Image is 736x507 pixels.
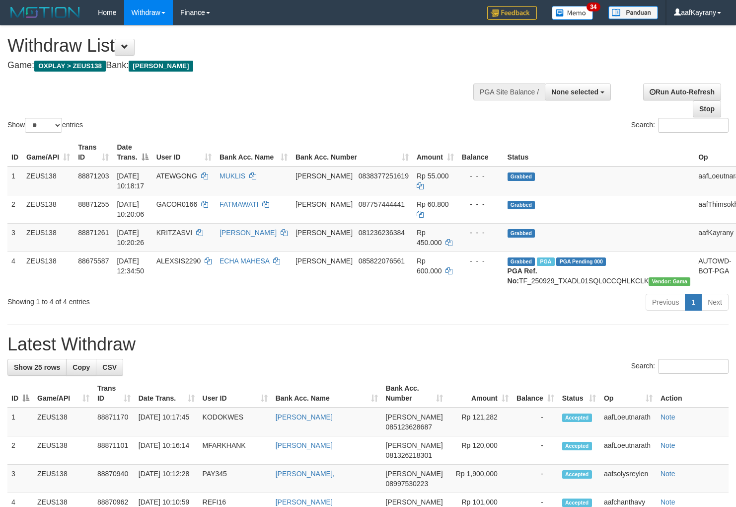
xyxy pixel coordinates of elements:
label: Search: [631,359,729,374]
td: [DATE] 10:17:45 [135,408,199,436]
label: Search: [631,118,729,133]
th: Action [657,379,729,408]
span: Copy 08997530223 to clipboard [386,480,429,488]
td: 4 [7,252,22,290]
span: [PERSON_NAME] [295,172,353,180]
span: [PERSON_NAME] [295,200,353,208]
th: Op: activate to sort column ascending [600,379,657,408]
span: Copy 085822076561 to clipboard [359,257,405,265]
th: Trans ID: activate to sort column ascending [93,379,135,408]
td: KODOKWES [199,408,272,436]
th: Amount: activate to sort column ascending [447,379,513,408]
th: Trans ID: activate to sort column ascending [74,138,113,167]
span: ATEWGONG [156,172,197,180]
td: 2 [7,436,33,465]
span: Accepted [562,442,592,450]
a: Note [661,470,675,478]
span: Copy 081236236384 to clipboard [359,229,405,237]
span: 88871203 [78,172,109,180]
td: aafLoeutnarath [600,408,657,436]
img: Button%20Memo.svg [552,6,593,20]
td: 1 [7,408,33,436]
a: Show 25 rows [7,359,67,376]
span: [PERSON_NAME] [295,229,353,237]
div: - - - [462,199,500,209]
b: PGA Ref. No: [508,267,537,285]
a: Run Auto-Refresh [643,84,721,100]
th: User ID: activate to sort column ascending [199,379,272,408]
td: [DATE] 10:16:14 [135,436,199,465]
span: 88871261 [78,229,109,237]
th: Status: activate to sort column ascending [558,379,600,408]
td: 1 [7,167,22,195]
th: Bank Acc. Name: activate to sort column ascending [272,379,382,408]
a: Previous [646,294,685,311]
td: - [513,465,558,493]
span: Accepted [562,470,592,479]
span: Show 25 rows [14,363,60,371]
label: Show entries [7,118,83,133]
a: FATMAWATI [220,200,259,208]
span: Copy 087757444441 to clipboard [359,200,405,208]
span: Copy [73,363,90,371]
span: Accepted [562,414,592,422]
td: ZEUS138 [22,167,74,195]
a: CSV [96,359,123,376]
a: Note [661,498,675,506]
span: [DATE] 10:20:06 [117,200,144,218]
th: ID: activate to sort column descending [7,379,33,408]
td: MFARKHANK [199,436,272,465]
td: 3 [7,223,22,252]
a: [PERSON_NAME] [276,413,333,421]
button: None selected [545,84,611,100]
th: ID [7,138,22,167]
td: [DATE] 10:12:28 [135,465,199,493]
input: Search: [658,359,729,374]
td: aafsolysreylen [600,465,657,493]
span: Grabbed [508,229,535,238]
td: 88871170 [93,408,135,436]
div: PGA Site Balance / [473,84,545,100]
td: Rp 121,282 [447,408,513,436]
th: Bank Acc. Number: activate to sort column ascending [382,379,447,408]
td: TF_250929_TXADL01SQL0CCQHLKCLK [504,252,695,290]
a: Stop [693,100,721,117]
th: Status [504,138,695,167]
a: [PERSON_NAME] [220,229,277,237]
span: Grabbed [508,201,535,209]
h1: Withdraw List [7,36,481,56]
span: Rp 60.800 [417,200,449,208]
span: PGA Pending [556,257,606,266]
span: 88675587 [78,257,109,265]
th: Game/API: activate to sort column ascending [22,138,74,167]
span: ALEXSIS2290 [156,257,201,265]
td: - [513,408,558,436]
span: Rp 600.000 [417,257,442,275]
img: Feedback.jpg [487,6,537,20]
a: Note [661,441,675,449]
span: [PERSON_NAME] [386,470,443,478]
div: - - - [462,228,500,238]
span: [PERSON_NAME] [386,498,443,506]
span: Marked by aafpengsreynich [537,257,554,266]
span: [DATE] 12:34:50 [117,257,144,275]
td: ZEUS138 [22,252,74,290]
h1: Latest Withdraw [7,335,729,354]
td: ZEUS138 [22,195,74,223]
td: ZEUS138 [22,223,74,252]
td: PAY345 [199,465,272,493]
span: 88871255 [78,200,109,208]
td: - [513,436,558,465]
th: Balance: activate to sort column ascending [513,379,558,408]
span: Rp 450.000 [417,229,442,247]
td: Rp 120,000 [447,436,513,465]
td: 2 [7,195,22,223]
span: [PERSON_NAME] [295,257,353,265]
span: Copy 0838377251619 to clipboard [359,172,409,180]
span: None selected [551,88,598,96]
th: Game/API: activate to sort column ascending [33,379,93,408]
div: Showing 1 to 4 of 4 entries [7,293,299,307]
span: [DATE] 10:20:26 [117,229,144,247]
a: Next [701,294,729,311]
span: Copy 085123628687 to clipboard [386,423,432,431]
